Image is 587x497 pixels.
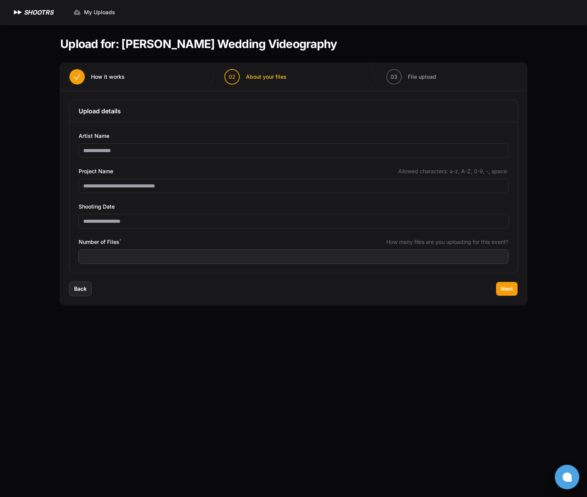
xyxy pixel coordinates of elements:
[79,106,508,116] h3: Upload details
[69,5,120,19] a: My Uploads
[74,285,87,293] span: Back
[12,8,53,17] a: SHOOTRS SHOOTRS
[408,73,436,81] span: File upload
[391,73,397,81] span: 03
[69,282,91,296] button: Back
[79,131,109,141] span: Artist Name
[501,285,513,293] span: Next
[229,73,236,81] span: 02
[91,73,125,81] span: How it works
[24,8,53,17] h1: SHOOTRS
[60,37,337,51] h1: Upload for: [PERSON_NAME] Wedding Videography
[79,167,113,176] span: Project Name
[60,63,134,91] button: How it works
[386,238,508,246] span: How many files are you uploading for this event?
[246,73,287,81] span: About your files
[215,63,296,91] button: 02 About your files
[79,237,121,247] span: Number of Files
[496,282,518,296] button: Next
[555,465,579,489] button: Open chat window
[377,63,445,91] button: 03 File upload
[398,167,508,175] span: Allowed characters: a-z, A-Z, 0-9, -, space.
[12,8,24,17] img: SHOOTRS
[79,202,115,211] span: Shooting Date
[84,8,115,16] span: My Uploads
